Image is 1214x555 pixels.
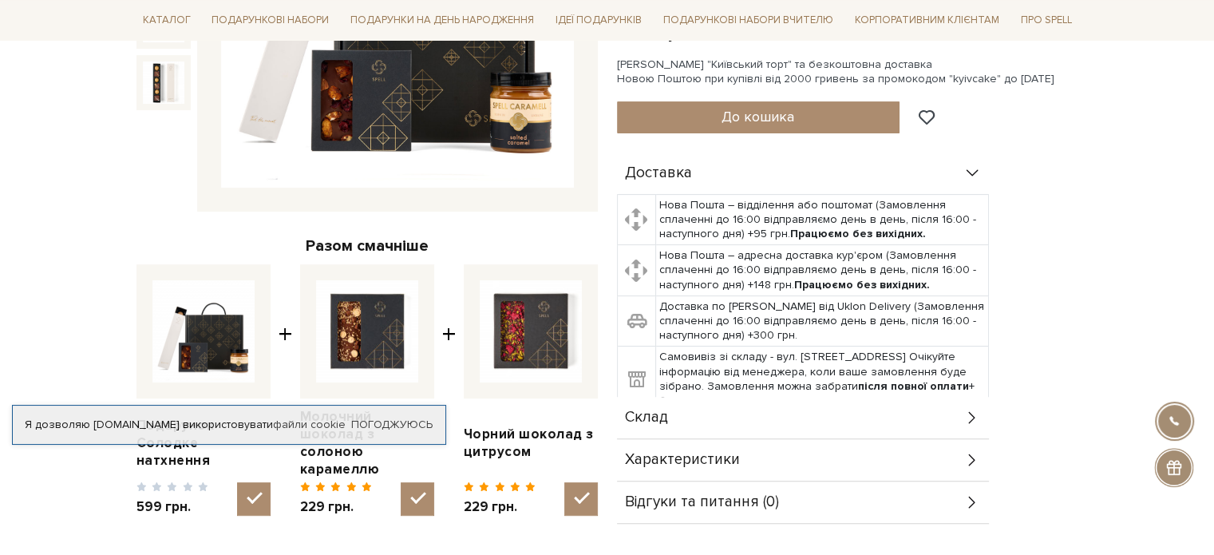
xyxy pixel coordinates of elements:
a: Ідеї подарунків [549,8,648,33]
b: Працюємо без вихідних. [794,278,930,291]
a: Подарункові набори [205,8,335,33]
a: Корпоративним клієнтам [848,8,1006,33]
img: Чорний шоколад з цитрусом [480,280,582,383]
b: після повної оплати [858,379,969,393]
img: Подарунок Солодке натхнення [143,61,184,103]
span: Доставка [625,166,692,180]
a: Про Spell [1014,8,1078,33]
span: 599 грн. [136,498,209,516]
td: Нова Пошта – відділення або поштомат (Замовлення сплаченні до 16:00 відправляємо день в день, піс... [655,194,988,245]
button: До кошика [617,101,900,133]
img: Подарунок Солодке натхнення [152,280,255,383]
a: Чорний шоколад з цитрусом [464,426,598,461]
a: Каталог [136,8,197,33]
td: Самовивіз зі складу - вул. [STREET_ADDRESS] Очікуйте інформацію від менеджера, коли ваше замовлен... [655,347,988,412]
a: Погоджуюсь [351,418,433,432]
span: Характеристики [625,453,740,467]
span: 229 грн. [300,498,373,516]
div: Я дозволяю [DOMAIN_NAME] використовувати [13,418,445,432]
td: Доставка по [PERSON_NAME] від Uklon Delivery (Замовлення сплаченні до 16:00 відправляємо день в д... [655,295,988,347]
span: Склад [625,410,668,425]
td: Нова Пошта – адресна доставка кур'єром (Замовлення сплаченні до 16:00 відправляємо день в день, п... [655,245,988,296]
a: файли cookie [273,418,346,431]
div: Разом смачніше [136,236,598,256]
span: + [442,264,456,516]
img: Молочний шоколад з солоною карамеллю [316,280,418,383]
span: + [279,264,292,516]
a: Подарункові набори Вчителю [657,6,840,34]
a: Подарунки на День народження [344,8,540,33]
b: Працюємо без вихідних. [790,227,926,240]
div: [PERSON_NAME] "Київський торт" та безкоштовна доставка Новою Поштою при купівлі від 2000 гривень ... [617,57,1078,86]
span: До кошика [722,108,794,125]
span: Відгуки та питання (0) [625,495,779,509]
span: 229 грн. [464,498,536,516]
